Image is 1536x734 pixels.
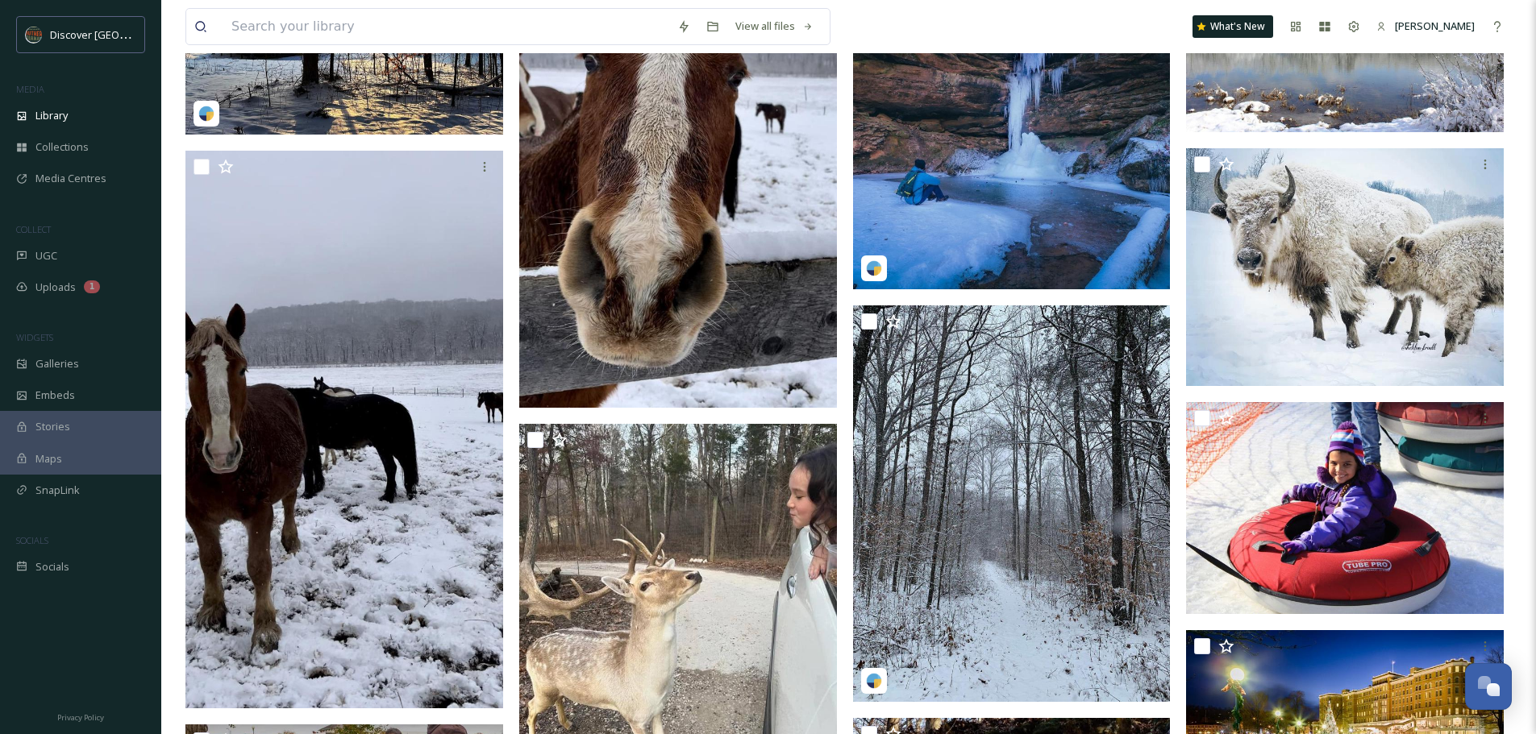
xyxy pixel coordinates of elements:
span: Media Centres [35,171,106,186]
a: [PERSON_NAME] [1368,10,1483,42]
img: d780e342-ec76-3baf-8e6e-9e04ae663785.jpg [853,305,1171,703]
span: Collections [35,139,89,155]
span: UGC [35,248,57,263]
span: Galleries [35,356,79,371]
img: snapsea-logo.png [866,673,882,689]
span: Library [35,108,68,123]
img: f26c572b-77b9-b186-c1bc-dcffc33da5f5.jpg [1186,402,1504,614]
img: 6496336b-eb59-395e-336a-4554293e1b11.jpg [1186,148,1504,387]
span: COLLECT [16,223,51,235]
span: SnapLink [35,483,80,498]
a: Privacy Policy [57,707,104,726]
span: Socials [35,559,69,574]
span: MEDIA [16,83,44,95]
input: Search your library [223,9,669,44]
a: View all files [727,10,822,42]
span: Maps [35,451,62,467]
span: Stories [35,419,70,434]
button: Open Chat [1465,663,1512,710]
span: Privacy Policy [57,712,104,723]
a: What's New [1193,15,1273,38]
span: [PERSON_NAME] [1395,19,1475,33]
img: snapsea-logo.png [866,260,882,276]
span: SOCIALS [16,534,48,546]
img: SIN-logo.svg [26,27,42,43]
span: Discover [GEOGRAPHIC_DATA][US_STATE] [50,27,252,42]
div: 1 [84,280,100,293]
span: Uploads [35,280,76,295]
img: snapsea-logo.png [198,106,214,122]
span: WIDGETS [16,331,53,343]
span: Embeds [35,388,75,403]
img: ea221e75-771b-0298-0b52-6e622a914891.jpg [185,151,503,708]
